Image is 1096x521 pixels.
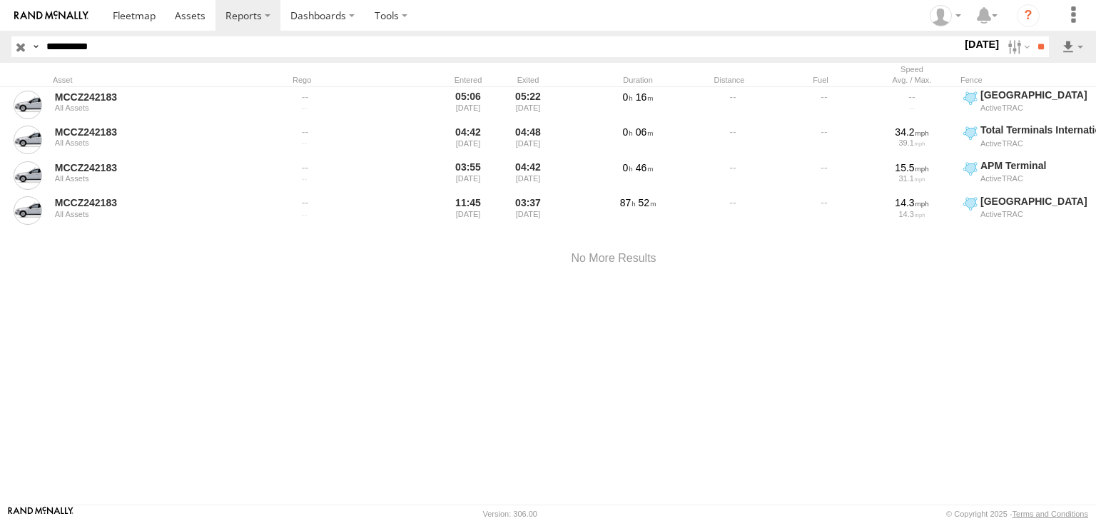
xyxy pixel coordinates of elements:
div: Asset [53,75,253,85]
i: ? [1017,4,1040,27]
div: Exited [501,75,555,85]
a: MCCZ242183 [55,126,250,138]
div: 03:55 [DATE] [441,159,495,192]
div: All Assets [55,103,250,112]
div: © Copyright 2025 - [946,510,1088,518]
span: 06 [636,126,654,138]
div: 03:37 [DATE] [501,195,555,228]
label: Search Query [30,36,41,57]
span: 0 [623,91,633,103]
div: 14.3 [871,210,953,218]
div: All Assets [55,138,250,147]
div: Version: 306.00 [483,510,537,518]
span: 0 [623,126,633,138]
label: Search Filter Options [1002,36,1032,57]
div: Entered [441,75,495,85]
span: 46 [636,162,654,173]
div: 39.1 [871,138,953,147]
a: MCCZ242183 [55,196,250,209]
div: 04:42 [DATE] [441,123,495,156]
div: Distance [686,75,772,85]
a: MCCZ242183 [55,161,250,174]
div: Rego [293,75,435,85]
div: 11:45 [DATE] [441,195,495,228]
a: MCCZ242183 [55,91,250,103]
div: 05:06 [DATE] [441,88,495,121]
div: 15.5 [871,161,953,174]
label: [DATE] [962,36,1002,52]
a: Visit our Website [8,507,73,521]
span: 52 [639,197,656,208]
div: 04:48 [DATE] [501,123,555,156]
span: 16 [636,91,654,103]
a: Terms and Conditions [1013,510,1088,518]
div: 31.1 [871,174,953,183]
img: rand-logo.svg [14,11,88,21]
div: 14.3 [871,196,953,209]
div: 05:22 [DATE] [501,88,555,121]
div: Fuel [778,75,863,85]
div: Zulema McIntosch [925,5,966,26]
div: All Assets [55,174,250,183]
div: All Assets [55,210,250,218]
span: 0 [623,162,633,173]
div: 04:42 [DATE] [501,159,555,192]
span: 87 [620,197,636,208]
div: 34.2 [871,126,953,138]
div: Duration [595,75,681,85]
label: Export results as... [1060,36,1085,57]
